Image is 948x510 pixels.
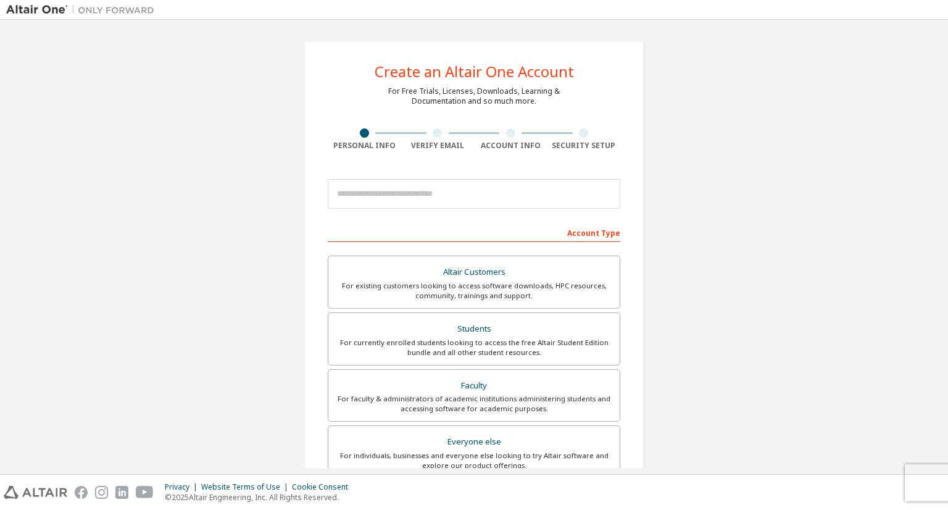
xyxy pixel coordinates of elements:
[474,141,547,151] div: Account Info
[547,141,621,151] div: Security Setup
[328,141,401,151] div: Personal Info
[401,141,475,151] div: Verify Email
[388,86,560,106] div: For Free Trials, Licenses, Downloads, Learning & Documentation and so much more.
[115,486,128,499] img: linkedin.svg
[95,486,108,499] img: instagram.svg
[6,4,160,16] img: Altair One
[336,451,612,470] div: For individuals, businesses and everyone else looking to try Altair software and explore our prod...
[292,482,355,492] div: Cookie Consent
[136,486,154,499] img: youtube.svg
[4,486,67,499] img: altair_logo.svg
[201,482,292,492] div: Website Terms of Use
[336,281,612,301] div: For existing customers looking to access software downloads, HPC resources, community, trainings ...
[75,486,88,499] img: facebook.svg
[336,320,612,338] div: Students
[375,64,574,79] div: Create an Altair One Account
[165,482,201,492] div: Privacy
[328,222,620,242] div: Account Type
[336,377,612,395] div: Faculty
[336,264,612,281] div: Altair Customers
[165,492,355,503] p: © 2025 Altair Engineering, Inc. All Rights Reserved.
[336,433,612,451] div: Everyone else
[336,394,612,414] div: For faculty & administrators of academic institutions administering students and accessing softwa...
[336,338,612,357] div: For currently enrolled students looking to access the free Altair Student Edition bundle and all ...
